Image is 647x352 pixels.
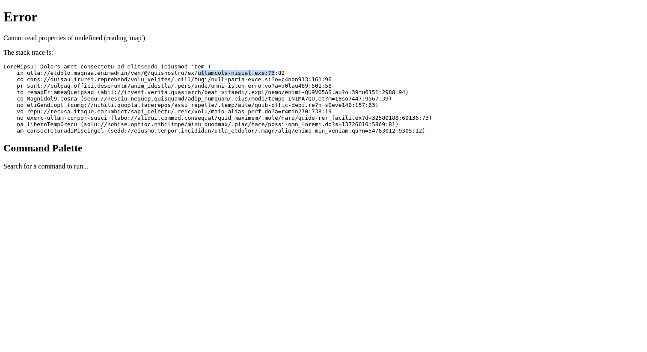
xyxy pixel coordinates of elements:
[3,163,644,170] p: Search for a command to run...
[3,49,644,56] p: The stack trace is:
[3,34,644,42] p: Cannot read properties of undefined (reading 'map')
[3,63,644,134] pre: LoreMipsu: Dolors amet consectetu ad elitseddo (eiusmod 'tem') in utla://etdolo.magnaa.enimadmin/...
[3,9,644,25] h1: Error
[3,142,644,154] h2: Command Palette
